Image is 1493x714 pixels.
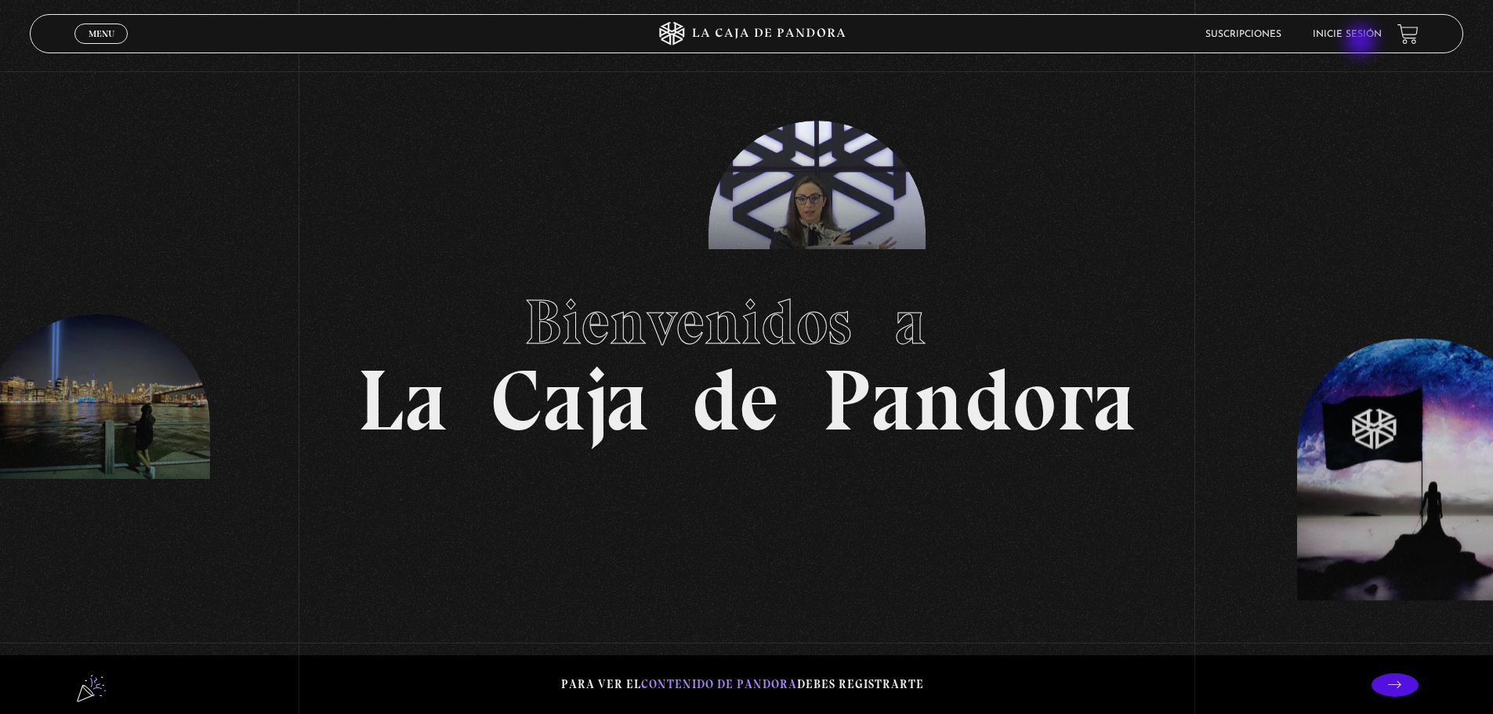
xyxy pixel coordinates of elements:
a: View your shopping cart [1397,24,1419,45]
span: Cerrar [83,42,120,53]
span: Menu [89,29,114,38]
span: Bienvenidos a [524,285,969,360]
p: Para ver el debes registrarte [561,674,924,695]
a: Inicie sesión [1313,30,1382,39]
span: contenido de Pandora [641,677,797,691]
h1: La Caja de Pandora [357,271,1136,444]
a: Suscripciones [1205,30,1281,39]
